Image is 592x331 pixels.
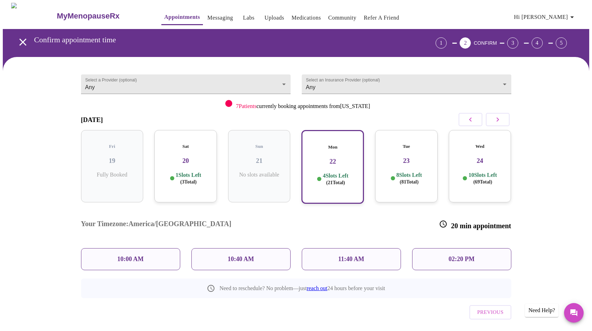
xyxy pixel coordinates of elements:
[234,157,285,165] h3: 21
[34,35,397,44] h3: Confirm appointment time
[308,144,358,150] h5: Mon
[236,103,370,109] p: currently booking appointments from [US_STATE]
[454,157,506,165] h3: 24
[13,32,33,52] button: open drawer
[525,304,558,317] div: Need Help?
[302,74,511,94] div: Any
[556,37,567,49] div: 5
[219,285,385,292] p: Need to reschedule? No problem—just 24 hours before your visit
[381,144,432,149] h5: Tue
[236,103,256,109] span: 7 Patients
[205,11,236,25] button: Messaging
[264,13,284,23] a: Uploads
[361,11,402,25] button: Refer a Friend
[289,11,324,25] button: Medications
[460,37,471,49] div: 2
[326,11,359,25] button: Community
[164,12,200,22] a: Appointments
[469,305,511,319] button: Previous
[176,172,201,185] p: 1 Slots Left
[532,37,543,49] div: 4
[326,180,345,185] span: ( 21 Total)
[308,158,358,165] h3: 22
[160,144,211,149] h5: Sat
[468,172,497,185] p: 10 Slots Left
[400,179,418,185] span: ( 81 Total)
[237,11,260,25] button: Labs
[243,13,255,23] a: Labs
[161,10,203,25] button: Appointments
[234,144,285,149] h5: Sun
[57,12,120,21] h3: MyMenopauseRx
[564,303,584,323] button: Messages
[477,308,503,317] span: Previous
[234,172,285,178] p: No slots available
[87,157,138,165] h3: 19
[381,157,432,165] h3: 23
[117,256,144,263] p: 10:00 AM
[81,74,291,94] div: Any
[81,220,232,230] h3: Your Timezone: America/[GEOGRAPHIC_DATA]
[87,172,138,178] p: Fully Booked
[436,37,447,49] div: 1
[292,13,321,23] a: Medications
[160,157,211,165] h3: 20
[207,13,233,23] a: Messaging
[338,256,364,263] p: 11:40 AM
[11,3,56,29] img: MyMenopauseRx Logo
[396,172,422,185] p: 8 Slots Left
[514,12,576,22] span: Hi [PERSON_NAME]
[439,220,511,230] h3: 20 min appointment
[323,172,348,186] p: 4 Slots Left
[56,4,147,28] a: MyMenopauseRx
[454,144,506,149] h5: Wed
[180,179,197,185] span: ( 3 Total)
[364,13,399,23] a: Refer a Friend
[81,116,103,124] h3: [DATE]
[473,179,492,185] span: ( 69 Total)
[448,256,474,263] p: 02:20 PM
[307,285,327,291] a: reach out
[507,37,518,49] div: 3
[87,144,138,149] h5: Fri
[474,40,497,46] span: CONFIRM
[228,256,254,263] p: 10:40 AM
[328,13,357,23] a: Community
[262,11,287,25] button: Uploads
[511,10,579,24] button: Hi [PERSON_NAME]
